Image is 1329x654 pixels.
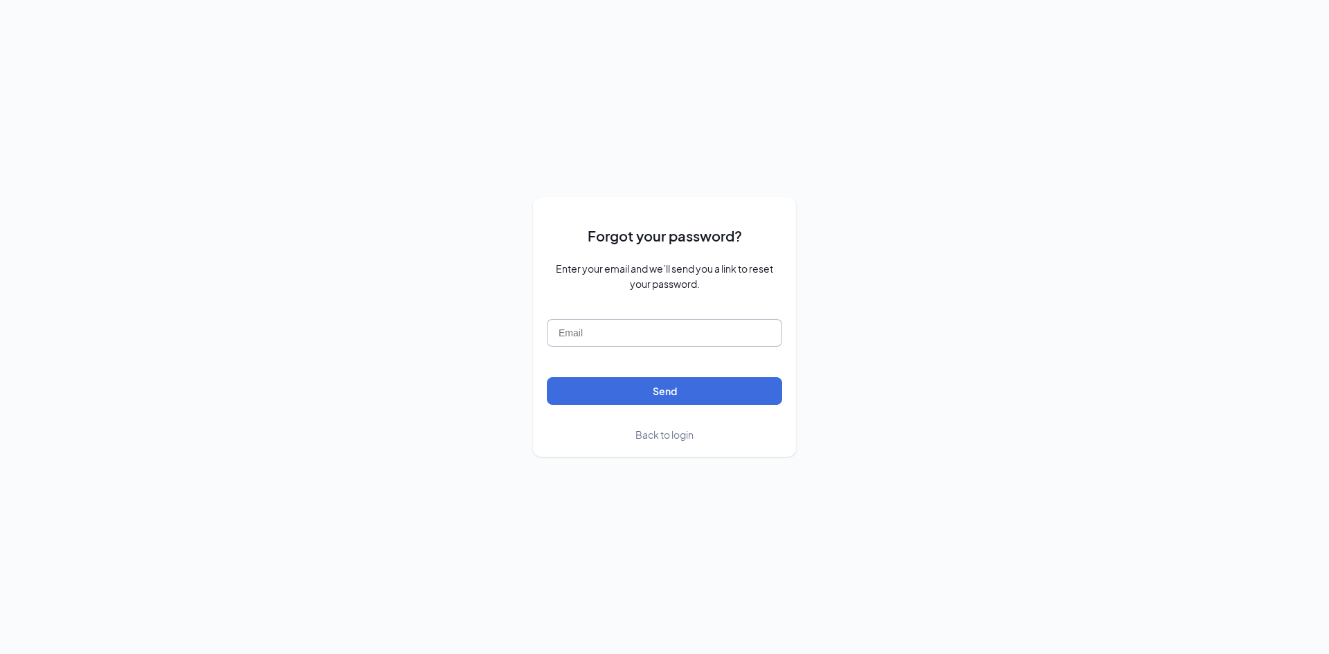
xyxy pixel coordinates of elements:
[635,427,694,443] a: Back to login
[588,225,742,246] span: Forgot your password?
[547,377,782,405] button: Send
[547,319,782,347] input: Email
[547,261,782,291] span: Enter your email and we’ll send you a link to reset your password.
[635,428,694,441] span: Back to login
